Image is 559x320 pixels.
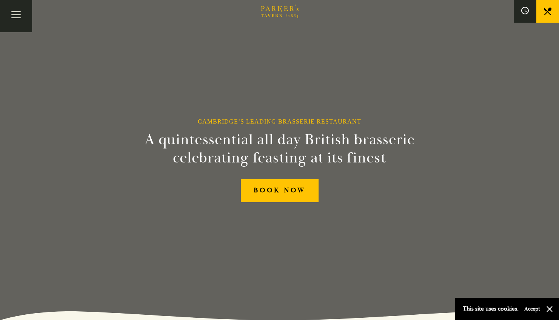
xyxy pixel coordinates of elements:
h2: A quintessential all day British brasserie celebrating feasting at its finest [108,131,452,167]
h1: Cambridge’s Leading Brasserie Restaurant [198,118,361,125]
p: This site uses cookies. [463,303,519,314]
button: Close and accept [546,305,553,313]
button: Accept [524,305,540,312]
a: BOOK NOW [241,179,319,202]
